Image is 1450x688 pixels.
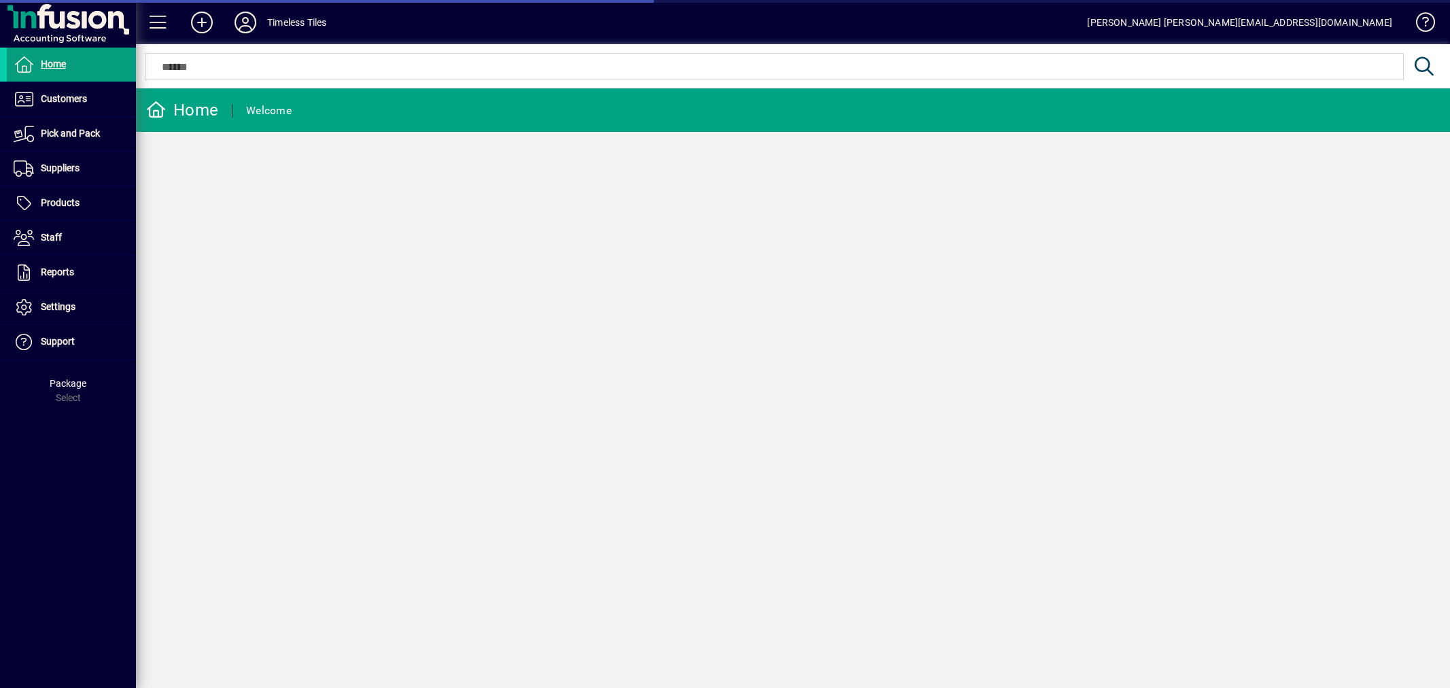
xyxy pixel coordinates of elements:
[41,266,74,277] span: Reports
[7,221,136,255] a: Staff
[7,290,136,324] a: Settings
[41,197,80,208] span: Products
[1406,3,1433,47] a: Knowledge Base
[224,10,267,35] button: Profile
[246,100,292,122] div: Welcome
[7,82,136,116] a: Customers
[41,93,87,104] span: Customers
[41,301,75,312] span: Settings
[41,232,62,243] span: Staff
[7,152,136,186] a: Suppliers
[7,186,136,220] a: Products
[41,58,66,69] span: Home
[50,378,86,389] span: Package
[180,10,224,35] button: Add
[267,12,326,33] div: Timeless Tiles
[7,117,136,151] a: Pick and Pack
[7,256,136,290] a: Reports
[146,99,218,121] div: Home
[1087,12,1392,33] div: [PERSON_NAME] [PERSON_NAME][EMAIL_ADDRESS][DOMAIN_NAME]
[7,325,136,359] a: Support
[41,162,80,173] span: Suppliers
[41,128,100,139] span: Pick and Pack
[41,336,75,347] span: Support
